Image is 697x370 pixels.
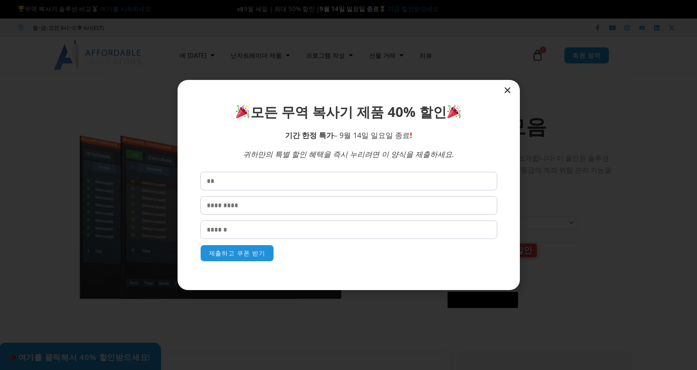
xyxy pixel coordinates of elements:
font: 제출하고 쿠폰 받기 [209,249,265,257]
a: 닫다 [503,86,512,94]
font: – 9월 14일 일요일 종료 [334,130,410,140]
img: 🎉 [236,105,250,118]
font: ! [410,130,412,140]
button: 제출하고 쿠폰 받기 [200,245,274,262]
img: 🎉 [447,105,461,118]
font: 귀하만의 특별 할인 혜택을 즉시 누리려면 이 양식을 제출하세요. [243,149,454,159]
font: 기간 한정 특가 [285,130,334,140]
font: 모든 무역 복사기 제품 40% 할인 [250,103,447,121]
